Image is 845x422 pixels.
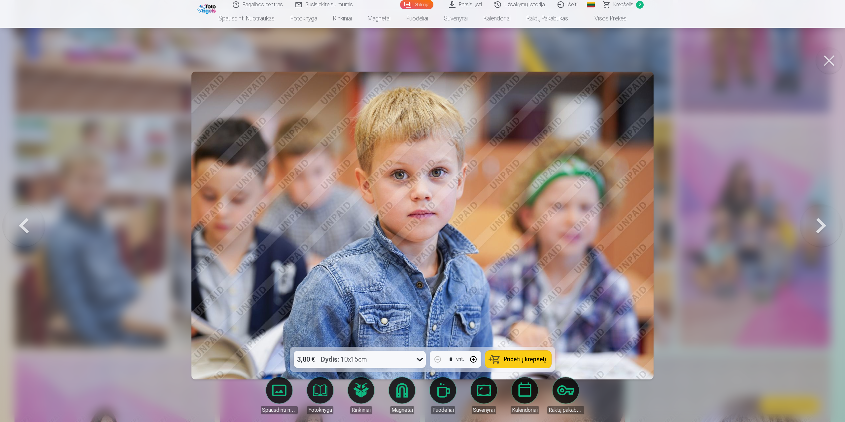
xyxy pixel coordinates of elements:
[350,406,372,414] div: Rinkiniai
[465,377,502,414] a: Suvenyrai
[511,406,539,414] div: Kalendoriai
[343,377,380,414] a: Rinkiniai
[636,1,644,9] span: 2
[261,406,298,414] div: Spausdinti nuotraukas
[506,377,543,414] a: Kalendoriai
[283,9,325,28] a: Fotoknyga
[504,356,546,362] span: Pridėti į krepšelį
[390,406,414,414] div: Magnetai
[576,9,634,28] a: Visos prekės
[294,351,318,368] div: 3,80 €
[476,9,519,28] a: Kalendoriai
[547,406,584,414] div: Raktų pakabukas
[211,9,283,28] a: Spausdinti nuotraukas
[485,351,551,368] button: Pridėti į krepšelį
[261,377,298,414] a: Spausdinti nuotraukas
[384,377,421,414] a: Magnetai
[424,377,461,414] a: Puodeliai
[321,355,339,364] strong: Dydis :
[547,377,584,414] a: Raktų pakabukas
[321,351,367,368] div: 10x15cm
[436,9,476,28] a: Suvenyrai
[360,9,398,28] a: Magnetai
[613,1,633,9] span: Krepšelis
[325,9,360,28] a: Rinkiniai
[456,355,464,363] div: vnt.
[431,406,455,414] div: Puodeliai
[302,377,339,414] a: Fotoknyga
[472,406,496,414] div: Suvenyrai
[519,9,576,28] a: Raktų pakabukas
[307,406,333,414] div: Fotoknyga
[197,3,218,14] img: /fa2
[398,9,436,28] a: Puodeliai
